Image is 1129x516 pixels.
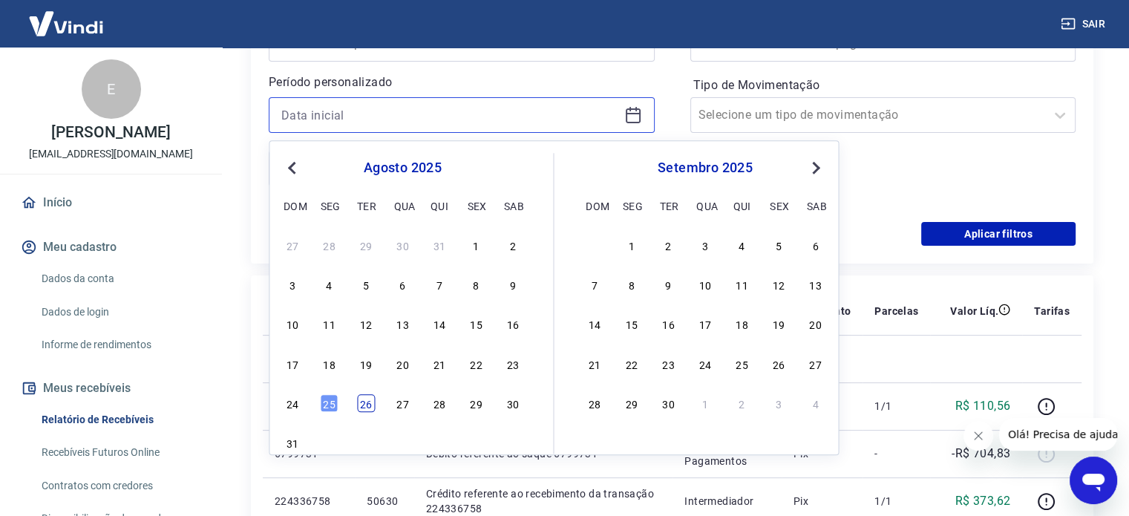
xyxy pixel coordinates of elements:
div: Choose sexta-feira, 5 de setembro de 2025 [467,434,485,452]
div: Choose quarta-feira, 1 de outubro de 2025 [696,394,714,412]
div: Choose sábado, 6 de setembro de 2025 [807,236,825,254]
button: Sair [1058,10,1111,38]
div: Choose sexta-feira, 15 de agosto de 2025 [467,316,485,333]
p: [PERSON_NAME] [51,125,170,140]
div: Choose terça-feira, 2 de setembro de 2025 [357,434,375,452]
div: Choose quarta-feira, 13 de agosto de 2025 [393,316,411,333]
div: Choose segunda-feira, 4 de agosto de 2025 [321,275,338,293]
iframe: Botão para abrir a janela de mensagens [1070,457,1117,504]
div: Choose sexta-feira, 3 de outubro de 2025 [770,394,788,412]
div: Choose domingo, 17 de agosto de 2025 [284,355,301,373]
button: Meu cadastro [18,231,204,264]
div: sex [467,197,485,215]
div: Choose quinta-feira, 4 de setembro de 2025 [733,236,751,254]
div: dom [284,197,301,215]
div: Choose sábado, 20 de setembro de 2025 [807,316,825,333]
a: Informe de rendimentos [36,330,204,360]
p: Pix [793,494,851,509]
p: -R$ 704,83 [952,445,1010,463]
div: Choose quinta-feira, 11 de setembro de 2025 [733,275,751,293]
button: Next Month [807,159,825,177]
span: Olá! Precisa de ajuda? [9,10,125,22]
div: E [82,59,141,119]
a: Dados de login [36,297,204,327]
div: Choose domingo, 31 de agosto de 2025 [586,236,603,254]
p: R$ 373,62 [955,492,1011,510]
div: ter [659,197,677,215]
div: Choose segunda-feira, 22 de setembro de 2025 [623,355,641,373]
div: Choose quinta-feira, 14 de agosto de 2025 [431,316,448,333]
div: seg [321,197,338,215]
div: Choose segunda-feira, 29 de setembro de 2025 [623,394,641,412]
div: Choose segunda-feira, 1 de setembro de 2025 [321,434,338,452]
div: Choose sábado, 16 de agosto de 2025 [504,316,522,333]
div: Choose sexta-feira, 22 de agosto de 2025 [467,355,485,373]
a: Relatório de Recebíveis [36,405,204,435]
div: Choose sábado, 9 de agosto de 2025 [504,275,522,293]
div: Choose sexta-feira, 26 de setembro de 2025 [770,355,788,373]
div: Choose domingo, 7 de setembro de 2025 [586,275,603,293]
div: Choose terça-feira, 12 de agosto de 2025 [357,316,375,333]
p: 224336758 [275,494,343,509]
div: Choose quarta-feira, 27 de agosto de 2025 [393,394,411,412]
div: Choose segunda-feira, 18 de agosto de 2025 [321,355,338,373]
div: Choose domingo, 31 de agosto de 2025 [284,434,301,452]
div: month 2025-09 [584,234,827,414]
div: Choose domingo, 3 de agosto de 2025 [284,275,301,293]
button: Aplicar filtros [921,222,1076,246]
div: Choose sábado, 30 de agosto de 2025 [504,394,522,412]
div: Choose segunda-feira, 25 de agosto de 2025 [321,394,338,412]
div: Choose sábado, 6 de setembro de 2025 [504,434,522,452]
p: Tarifas [1034,304,1070,319]
div: Choose terça-feira, 30 de setembro de 2025 [659,394,677,412]
div: qua [393,197,411,215]
div: Choose terça-feira, 26 de agosto de 2025 [357,394,375,412]
div: Choose terça-feira, 16 de setembro de 2025 [659,316,677,333]
p: Parcelas [874,304,918,319]
img: Vindi [18,1,114,46]
p: Intermediador [684,494,769,509]
div: Choose quinta-feira, 25 de setembro de 2025 [733,355,751,373]
div: setembro 2025 [584,159,827,177]
div: Choose sexta-feira, 29 de agosto de 2025 [467,394,485,412]
iframe: Mensagem da empresa [999,418,1117,451]
div: Choose sábado, 23 de agosto de 2025 [504,355,522,373]
p: 1/1 [874,494,918,509]
div: Choose quinta-feira, 7 de agosto de 2025 [431,275,448,293]
label: Tipo de Movimentação [693,76,1073,94]
div: Choose quarta-feira, 3 de setembro de 2025 [696,236,714,254]
div: Choose segunda-feira, 1 de setembro de 2025 [623,236,641,254]
input: Data inicial [281,104,618,126]
div: Choose domingo, 28 de setembro de 2025 [586,394,603,412]
div: Choose quarta-feira, 24 de setembro de 2025 [696,355,714,373]
div: ter [357,197,375,215]
div: seg [623,197,641,215]
div: Choose quarta-feira, 3 de setembro de 2025 [393,434,411,452]
div: Choose quinta-feira, 31 de julho de 2025 [431,236,448,254]
p: R$ 110,56 [955,397,1011,415]
div: Choose segunda-feira, 11 de agosto de 2025 [321,316,338,333]
div: sex [770,197,788,215]
div: Choose sexta-feira, 5 de setembro de 2025 [770,236,788,254]
a: Início [18,186,204,219]
div: Choose domingo, 21 de setembro de 2025 [586,355,603,373]
div: Choose sexta-feira, 12 de setembro de 2025 [770,275,788,293]
div: Choose quarta-feira, 20 de agosto de 2025 [393,355,411,373]
div: Choose sexta-feira, 1 de agosto de 2025 [467,236,485,254]
a: Dados da conta [36,264,204,294]
button: Previous Month [283,159,301,177]
div: Choose domingo, 10 de agosto de 2025 [284,316,301,333]
div: qui [431,197,448,215]
div: Choose quarta-feira, 17 de setembro de 2025 [696,316,714,333]
div: Choose sábado, 2 de agosto de 2025 [504,236,522,254]
p: 1/1 [874,399,918,414]
div: Choose quarta-feira, 6 de agosto de 2025 [393,275,411,293]
a: Recebíveis Futuros Online [36,437,204,468]
div: Choose quinta-feira, 2 de outubro de 2025 [733,394,751,412]
iframe: Fechar mensagem [963,421,993,451]
p: [EMAIL_ADDRESS][DOMAIN_NAME] [29,146,193,162]
div: sab [807,197,825,215]
div: qui [733,197,751,215]
div: Choose quinta-feira, 21 de agosto de 2025 [431,355,448,373]
div: Choose terça-feira, 9 de setembro de 2025 [659,275,677,293]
